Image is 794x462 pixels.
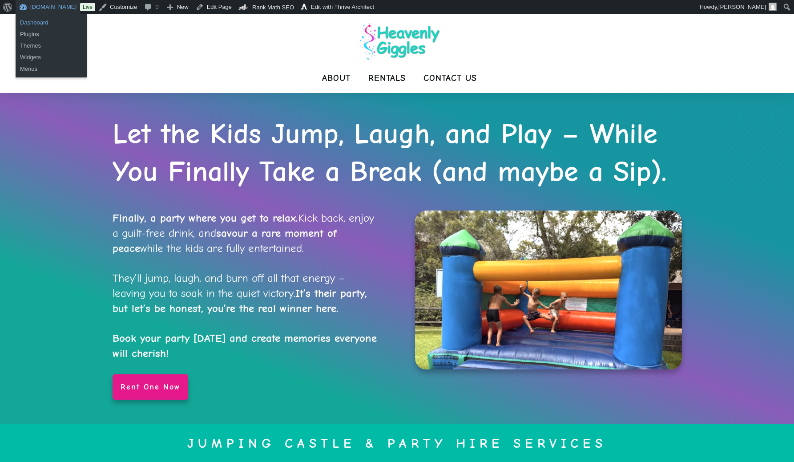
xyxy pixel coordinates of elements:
span: Rank Math SEO [252,4,294,11]
a: Dashboard [16,17,87,28]
strong: savour a rare moment of peace [113,227,337,255]
a: Menus [16,63,87,75]
span: Rent One Now [121,382,180,392]
strong: Jumping Castle & Party Hire Services [187,436,607,451]
strong: Book your party [DATE] and create memories everyone will cherish! [113,332,377,360]
a: Rentals [368,69,406,87]
a: Rent One Now [113,374,188,400]
a: Live [80,3,95,11]
ul: heavenlygiggles.com [16,14,87,43]
ul: heavenlygiggles.com [16,37,87,77]
a: Widgets [16,52,87,63]
a: About [322,69,351,87]
p: They’ll jump, laugh, and burn off all that energy – leaving you to soak in the quiet victory. [113,271,379,361]
strong: It’s their party, but let’s be honest, you’re the real winner here. [113,287,367,315]
p: Kick back, enjoy a guilt-free drink, and while the kids are fully entertained. [113,211,379,255]
a: Contact Us [423,69,477,87]
strong: Finally, a party where you get to relax. [113,211,298,224]
span: [PERSON_NAME] [718,4,766,10]
strong: Let the Kids Jump, Laugh, and Play – While You Finally Take a Break (and maybe a Sip). [113,118,667,188]
a: Plugins [16,28,87,40]
a: Themes [16,40,87,52]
